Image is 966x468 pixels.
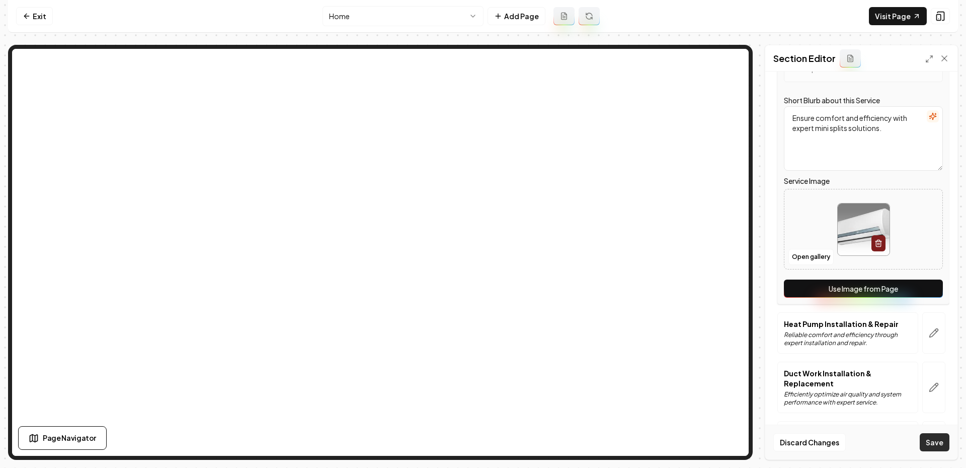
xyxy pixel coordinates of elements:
button: Save [920,433,949,451]
button: Discard Changes [773,433,846,451]
span: Page Navigator [43,433,96,443]
p: Duct Work Installation & Replacement [784,368,912,388]
a: Exit [16,7,53,25]
label: Service Image [784,175,943,187]
p: Heat Pump Installation & Repair [784,319,912,329]
button: Add admin section prompt [840,49,861,68]
button: Open gallery [788,249,834,265]
p: Reliable comfort and efficiency through expert installation and repair. [784,331,912,347]
label: Short Blurb about this Service [784,96,880,105]
button: Add admin page prompt [553,7,575,25]
h2: Section Editor [773,51,836,65]
button: Add Page [488,7,545,25]
button: Page Navigator [18,426,107,450]
a: Visit Page [869,7,927,25]
button: Use Image from Page [784,280,943,298]
img: image [838,204,890,255]
p: Efficiently optimize air quality and system performance with expert service. [784,390,912,407]
button: Regenerate page [579,7,600,25]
